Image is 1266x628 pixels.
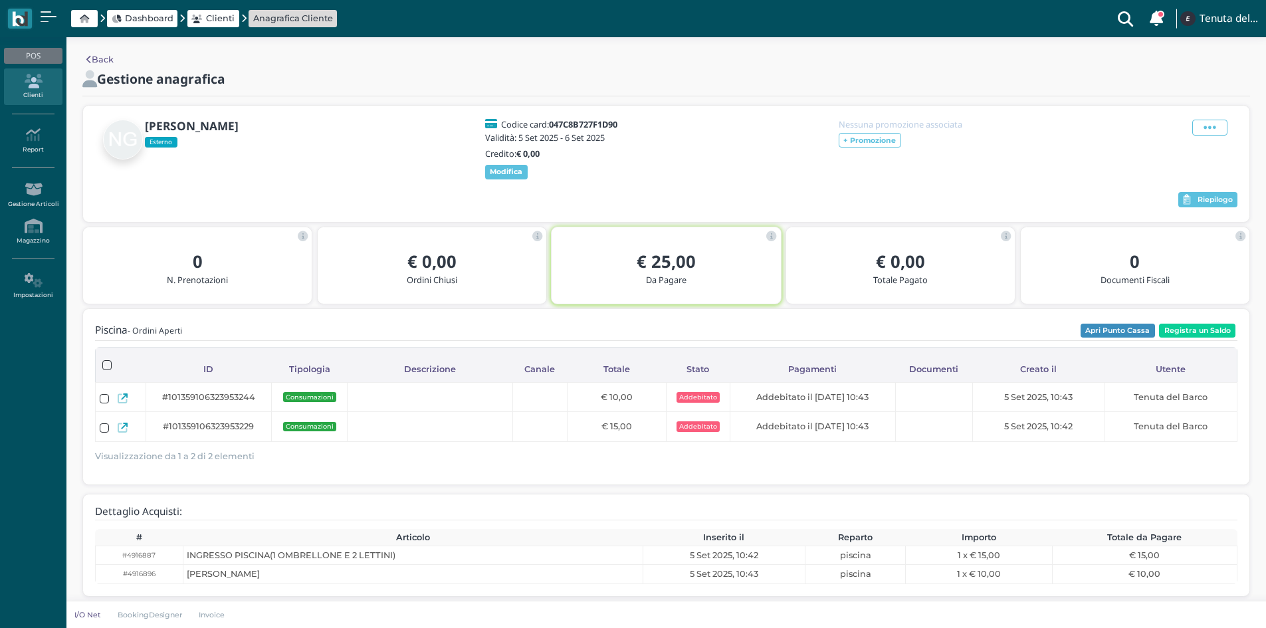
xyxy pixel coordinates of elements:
span: € 10,00 [1128,568,1160,580]
button: Registra un Saldo [1159,324,1235,338]
div: Creato il [972,356,1105,381]
a: Clienti [191,12,235,25]
th: Importo [906,529,1053,546]
div: Canale [513,356,567,381]
b: € 25,00 [637,250,696,273]
span: Clienti [206,12,235,25]
div: POS [4,48,62,64]
th: # [95,529,183,546]
b: € 0,00 [876,250,925,273]
a: Invoice [191,609,234,620]
span: Addebitato [677,421,720,432]
th: Reparto [805,529,906,546]
span: 5 Set 2025, 10:43 [690,568,758,580]
span: 1 x € 15,00 [958,549,1000,562]
div: Documenti [895,356,972,381]
img: ... [1180,11,1195,26]
img: logo [12,11,27,27]
iframe: Help widget launcher [1172,587,1255,617]
h5: Nessuna promozione associata [839,120,978,129]
span: € 15,00 [1129,549,1160,562]
a: Report [4,122,62,159]
div: ID [146,356,271,381]
span: Tenuta del Barco [1134,420,1208,433]
button: Apri Punto Cassa [1081,324,1155,338]
span: Consumazioni [283,392,336,401]
span: Riepilogo [1198,195,1233,205]
img: null giuliani [103,120,143,159]
div: Tipologia [272,356,348,381]
a: Gestione Articoli [4,177,62,213]
span: € 15,00 [601,420,632,433]
span: Addebitato [677,392,720,403]
h4: Dettaglio Acquisti: [95,506,182,518]
a: Anagrafica Cliente [253,12,333,25]
th: Inserito il [643,529,805,546]
small: #4916887 [122,550,156,560]
span: Esterno [145,137,177,148]
a: Magazzino [4,213,62,250]
b: 047C8B727F1D90 [549,118,617,130]
span: Addebitato il [DATE] 10:43 [756,420,869,433]
h5: Codice card: [501,120,617,129]
a: Back [86,53,114,66]
span: piscina [840,568,871,580]
div: Utente [1105,356,1237,381]
span: Consumazioni [283,422,336,431]
span: 5 Set 2025, 10:43 [1004,391,1073,403]
th: Articolo [183,529,643,546]
span: Tenuta del Barco [1134,391,1208,403]
span: Addebitato il [DATE] 10:43 [756,391,869,403]
a: BookingDesigner [109,609,191,620]
span: 5 Set 2025, 10:42 [690,549,758,562]
span: #101359106323953229 [163,420,254,433]
span: [PERSON_NAME] [187,568,260,580]
a: Dashboard [112,12,173,25]
div: Stato [666,356,730,381]
b: € 0,00 [516,148,540,159]
h4: Piscina [95,325,182,336]
span: Visualizzazione da 1 a 2 di 2 elementi [95,447,255,465]
span: #101359106323953244 [162,391,255,403]
h2: Gestione anagrafica [97,72,225,86]
small: #4916896 [123,569,156,579]
b: 0 [193,250,203,273]
small: - Ordini Aperti [128,325,182,336]
th: Totale da Pagare [1052,529,1237,546]
b: [PERSON_NAME] [145,118,239,134]
h5: Validità: 5 Set 2025 - 6 Set 2025 [485,133,625,142]
b: Modifica [490,167,522,176]
h5: Totale Pagato [797,275,1004,284]
span: Dashboard [125,12,173,25]
h5: N. Prenotazioni [94,275,301,284]
a: ... Tenuta del Barco [1178,3,1258,35]
h5: Da Pagare [562,275,770,284]
span: € 10,00 [601,391,633,403]
button: Riepilogo [1178,192,1237,208]
b: 0 [1130,250,1140,273]
b: € 0,00 [407,250,457,273]
b: + Promozione [843,136,896,145]
span: INGRESSO PISCINA(1 OMBRELLONE E 2 LETTINI) [187,549,395,562]
h5: Ordini Chiusi [328,275,536,284]
h5: Credito: [485,149,625,158]
a: Impostazioni [4,268,62,304]
div: Pagamenti [730,356,895,381]
p: I/O Net [74,609,101,620]
div: Descrizione [348,356,513,381]
span: 5 Set 2025, 10:42 [1004,420,1073,433]
h5: Documenti Fiscali [1031,275,1239,284]
h4: Tenuta del Barco [1200,13,1258,25]
a: Clienti [4,68,62,105]
span: piscina [840,549,871,562]
div: Totale [567,356,666,381]
span: 1 x € 10,00 [957,568,1001,580]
